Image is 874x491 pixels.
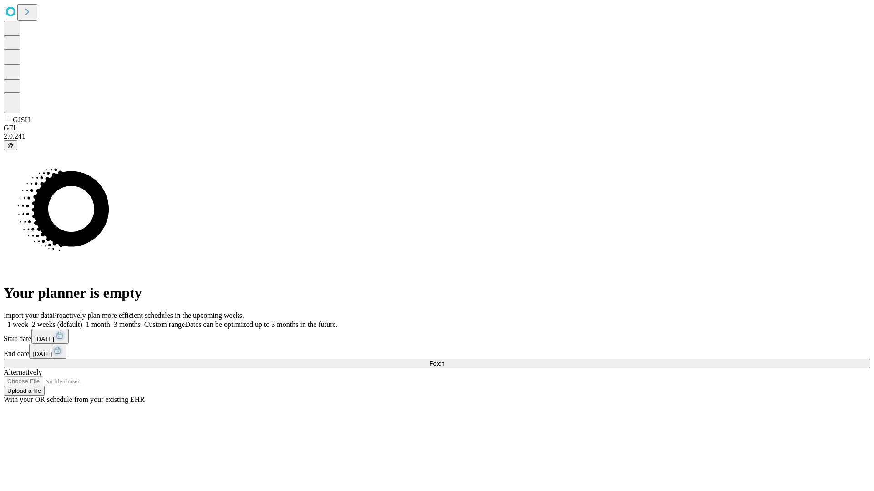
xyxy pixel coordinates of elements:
div: End date [4,344,870,359]
span: Alternatively [4,368,42,376]
span: @ [7,142,14,149]
span: GJSH [13,116,30,124]
h1: Your planner is empty [4,285,870,301]
span: Import your data [4,311,53,319]
span: Proactively plan more efficient schedules in the upcoming weeks. [53,311,244,319]
div: 2.0.241 [4,132,870,140]
span: With your OR schedule from your existing EHR [4,396,145,403]
span: 1 week [7,321,28,328]
span: 3 months [114,321,141,328]
span: Dates can be optimized up to 3 months in the future. [185,321,337,328]
button: [DATE] [31,329,69,344]
button: Fetch [4,359,870,368]
button: Upload a file [4,386,45,396]
span: 2 weeks (default) [32,321,82,328]
button: @ [4,140,17,150]
div: GEI [4,124,870,132]
div: Start date [4,329,870,344]
span: Fetch [429,360,444,367]
span: Custom range [144,321,185,328]
button: [DATE] [29,344,66,359]
span: [DATE] [35,336,54,342]
span: [DATE] [33,351,52,357]
span: 1 month [86,321,110,328]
